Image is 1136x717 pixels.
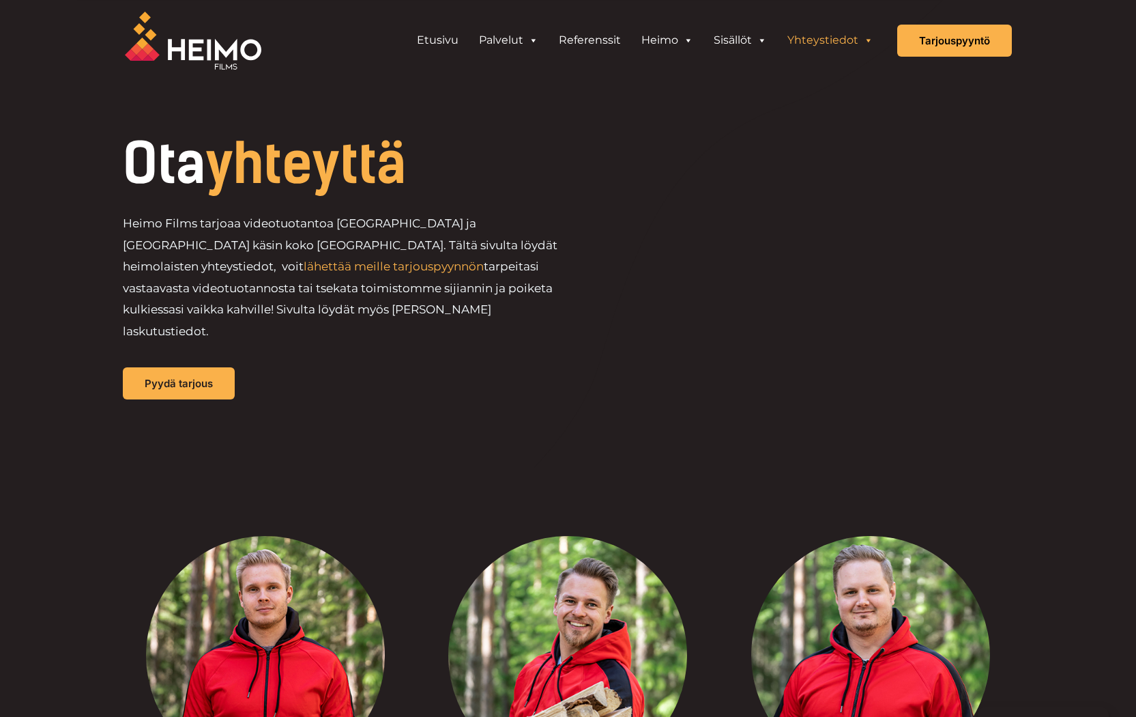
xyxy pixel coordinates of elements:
a: Heimo [631,27,703,54]
h1: Ota [123,137,661,191]
a: Pyydä tarjous [123,367,235,399]
a: Sisällöt [703,27,777,54]
a: Etusivu [407,27,469,54]
a: Palvelut [469,27,549,54]
p: Heimo Films tarjoaa videotuotantoa [GEOGRAPHIC_DATA] ja [GEOGRAPHIC_DATA] käsin koko [GEOGRAPHIC_... [123,213,568,342]
a: Yhteystiedot [777,27,884,54]
span: Pyydä tarjous [145,378,213,389]
img: Heimo Filmsin logo [125,12,261,70]
a: Referenssit [549,27,631,54]
a: lähettää meille tarjouspyynnön [304,259,484,273]
a: Tarjouspyyntö [897,25,1012,57]
aside: Header Widget 1 [400,27,890,54]
span: yhteyttä [205,131,406,197]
